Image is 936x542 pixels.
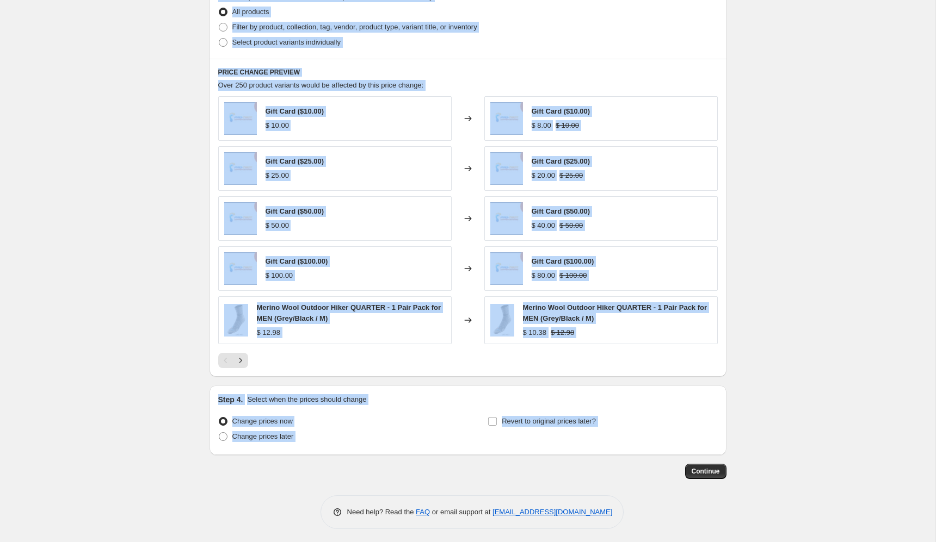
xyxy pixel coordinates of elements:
[266,207,324,215] span: Gift Card ($50.00)
[532,157,590,165] span: Gift Card ($25.00)
[430,508,492,516] span: or email support at
[559,170,583,181] strike: $ 25.00
[532,120,551,131] div: $ 8.00
[523,327,546,338] div: $ 10.38
[224,252,257,285] img: gift10_80x.jpg
[266,257,328,265] span: Gift Card ($100.00)
[266,120,289,131] div: $ 10.00
[502,417,596,425] span: Revert to original prices later?
[224,304,248,337] img: 1.Mer_Qtr_Grey.Black_80x.jpg
[266,107,324,115] span: Gift Card ($10.00)
[232,38,341,46] span: Select product variants individually
[559,220,583,231] strike: $ 50.00
[490,252,523,285] img: gift10_80x.jpg
[266,170,289,181] div: $ 25.00
[266,157,324,165] span: Gift Card ($25.00)
[347,508,416,516] span: Need help? Read the
[532,107,590,115] span: Gift Card ($10.00)
[490,102,523,135] img: gift10_80x.jpg
[266,270,293,281] div: $ 100.00
[218,353,248,368] nav: Pagination
[232,23,477,31] span: Filter by product, collection, tag, vendor, product type, variant title, or inventory
[532,270,555,281] div: $ 80.00
[232,432,294,440] span: Change prices later
[490,152,523,185] img: gift10_80x.jpg
[532,257,594,265] span: Gift Card ($100.00)
[532,220,555,231] div: $ 40.00
[490,202,523,235] img: gift10_80x.jpg
[233,353,248,368] button: Next
[685,464,726,479] button: Continue
[523,303,707,322] span: Merino Wool Outdoor Hiker QUARTER - 1 Pair Pack for MEN (Grey/Black / M)
[247,394,366,405] p: Select when the prices should change
[257,327,280,338] div: $ 12.98
[492,508,612,516] a: [EMAIL_ADDRESS][DOMAIN_NAME]
[218,68,718,77] h6: PRICE CHANGE PREVIEW
[218,394,243,405] h2: Step 4.
[232,8,269,16] span: All products
[490,304,514,337] img: 1.Mer_Qtr_Grey.Black_80x.jpg
[416,508,430,516] a: FAQ
[532,170,555,181] div: $ 20.00
[692,467,720,476] span: Continue
[556,120,579,131] strike: $ 10.00
[224,102,257,135] img: gift10_80x.jpg
[551,327,574,338] strike: $ 12.98
[257,303,441,322] span: Merino Wool Outdoor Hiker QUARTER - 1 Pair Pack for MEN (Grey/Black / M)
[559,270,587,281] strike: $ 100.00
[224,152,257,185] img: gift10_80x.jpg
[266,220,289,231] div: $ 50.00
[218,81,424,89] span: Over 250 product variants would be affected by this price change:
[232,417,293,425] span: Change prices now
[224,202,257,235] img: gift10_80x.jpg
[532,207,590,215] span: Gift Card ($50.00)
